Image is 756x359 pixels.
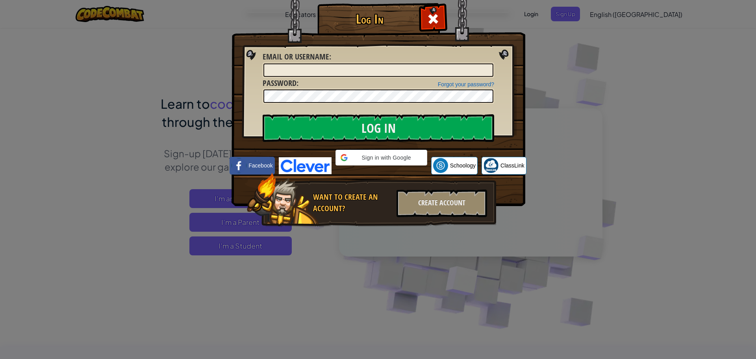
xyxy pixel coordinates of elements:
[484,158,498,173] img: classlink-logo-small.png
[313,192,392,214] div: Want to create an account?
[438,81,494,87] a: Forgot your password?
[232,158,246,173] img: facebook_small.png
[263,78,296,88] span: Password
[263,78,298,89] label: :
[351,154,422,162] span: Sign in with Google
[335,150,427,166] div: Sign in with Google
[263,51,329,62] span: Email or Username
[263,114,494,142] input: Log In
[500,162,524,169] span: ClassLink
[248,162,272,169] span: Facebook
[319,12,420,26] h1: Log In
[279,157,332,174] img: clever-logo-blue.png
[263,51,331,63] label: :
[433,158,448,173] img: schoology.png
[397,190,487,217] div: Create Account
[332,165,431,182] iframe: Sign in with Google Button
[450,162,476,169] span: Schoology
